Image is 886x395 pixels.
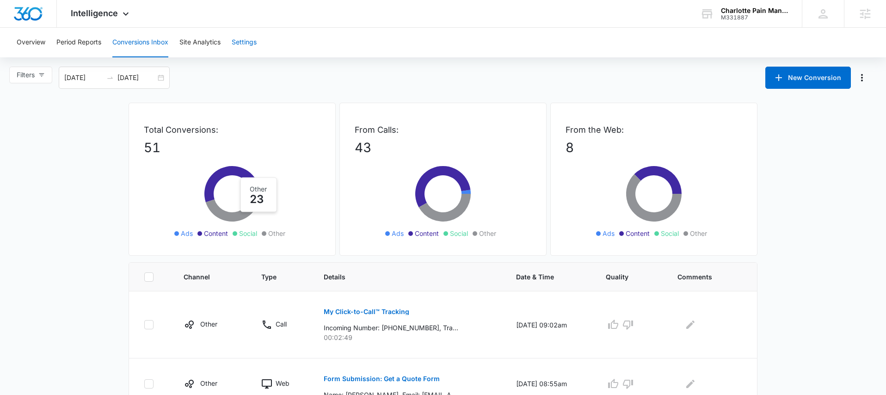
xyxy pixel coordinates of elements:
[566,123,742,136] p: From the Web:
[239,228,257,238] span: Social
[505,291,595,358] td: [DATE] 09:02am
[200,319,217,329] p: Other
[276,378,289,388] p: Web
[144,123,320,136] p: Total Conversions:
[324,309,409,315] p: My Click-to-Call™ Tracking
[144,138,320,157] p: 51
[392,228,404,238] span: Ads
[179,28,221,57] button: Site Analytics
[606,272,641,282] span: Quality
[17,70,35,80] span: Filters
[232,28,257,57] button: Settings
[683,376,698,391] button: Edit Comments
[112,28,168,57] button: Conversions Inbox
[415,228,439,238] span: Content
[683,317,698,332] button: Edit Comments
[355,123,531,136] p: From Calls:
[765,67,851,89] button: New Conversion
[324,323,458,333] p: Incoming Number: [PHONE_NUMBER], Tracking Number: [PHONE_NUMBER], Ring To: [PHONE_NUMBER], Caller...
[603,228,615,238] span: Ads
[200,378,217,388] p: Other
[17,28,45,57] button: Overview
[64,73,103,83] input: Start date
[204,228,228,238] span: Content
[106,74,114,81] span: swap-right
[324,272,480,282] span: Details
[181,228,193,238] span: Ads
[450,228,468,238] span: Social
[566,138,742,157] p: 8
[268,228,285,238] span: Other
[276,319,287,329] p: Call
[355,138,531,157] p: 43
[324,376,440,382] p: Form Submission: Get a Quote Form
[56,28,101,57] button: Period Reports
[690,228,707,238] span: Other
[479,228,496,238] span: Other
[106,74,114,81] span: to
[677,272,729,282] span: Comments
[721,7,788,14] div: account name
[516,272,571,282] span: Date & Time
[184,272,226,282] span: Channel
[855,70,869,85] button: Manage Numbers
[324,301,409,323] button: My Click-to-Call™ Tracking
[9,67,52,83] button: Filters
[661,228,679,238] span: Social
[261,272,288,282] span: Type
[626,228,650,238] span: Content
[324,368,440,390] button: Form Submission: Get a Quote Form
[324,333,493,342] p: 00:02:49
[721,14,788,21] div: account id
[117,73,156,83] input: End date
[71,8,118,18] span: Intelligence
